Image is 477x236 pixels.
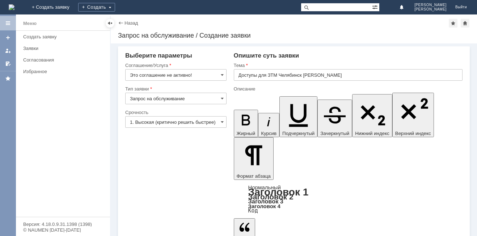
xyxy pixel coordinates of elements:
[320,131,349,136] span: Зачеркнутый
[372,3,379,10] span: Расширенный поиск
[392,93,434,137] button: Верхний индекс
[248,186,309,198] a: Заголовок 1
[23,69,98,74] div: Избранное
[234,87,461,91] div: Описание
[23,228,103,232] div: © NAUMEN [DATE]-[DATE]
[258,113,279,137] button: Курсив
[234,185,463,213] div: Формат абзаца
[317,100,352,137] button: Зачеркнутый
[23,222,103,227] div: Версия: 4.18.0.9.31.1398 (1398)
[20,31,109,42] a: Создать заявку
[248,203,280,209] a: Заголовок 4
[248,184,281,190] a: Нормальный
[106,19,114,28] div: Скрыть меню
[395,131,431,136] span: Верхний индекс
[23,46,106,51] div: Заявки
[261,131,277,136] span: Курсив
[237,173,271,179] span: Формат абзаца
[414,3,447,7] span: [PERSON_NAME]
[461,19,469,28] div: Сделать домашней страницей
[124,20,138,26] a: Назад
[248,193,294,201] a: Заголовок 2
[352,94,392,137] button: Нижний индекс
[234,63,461,68] div: Тема
[20,43,109,54] a: Заявки
[2,58,14,69] a: Мои согласования
[9,4,14,10] img: logo
[2,32,14,43] a: Создать заявку
[118,32,470,39] div: Запрос на обслуживание / Создание заявки
[2,45,14,56] a: Мои заявки
[23,34,106,39] div: Создать заявку
[282,131,315,136] span: Подчеркнутый
[125,87,225,91] div: Тип заявки
[414,7,447,12] span: [PERSON_NAME]
[125,110,225,115] div: Срочность
[449,19,457,28] div: Добавить в избранное
[9,4,14,10] a: Перейти на домашнюю страницу
[234,137,274,180] button: Формат абзаца
[248,198,283,205] a: Заголовок 3
[234,52,299,59] span: Опишите суть заявки
[78,3,115,12] div: Создать
[234,110,258,137] button: Жирный
[20,54,109,66] a: Согласования
[125,52,192,59] span: Выберите параметры
[23,57,106,63] div: Согласования
[125,63,225,68] div: Соглашение/Услуга
[279,96,317,137] button: Подчеркнутый
[23,19,37,28] div: Меню
[248,207,258,214] a: Код
[355,131,389,136] span: Нижний индекс
[237,131,256,136] span: Жирный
